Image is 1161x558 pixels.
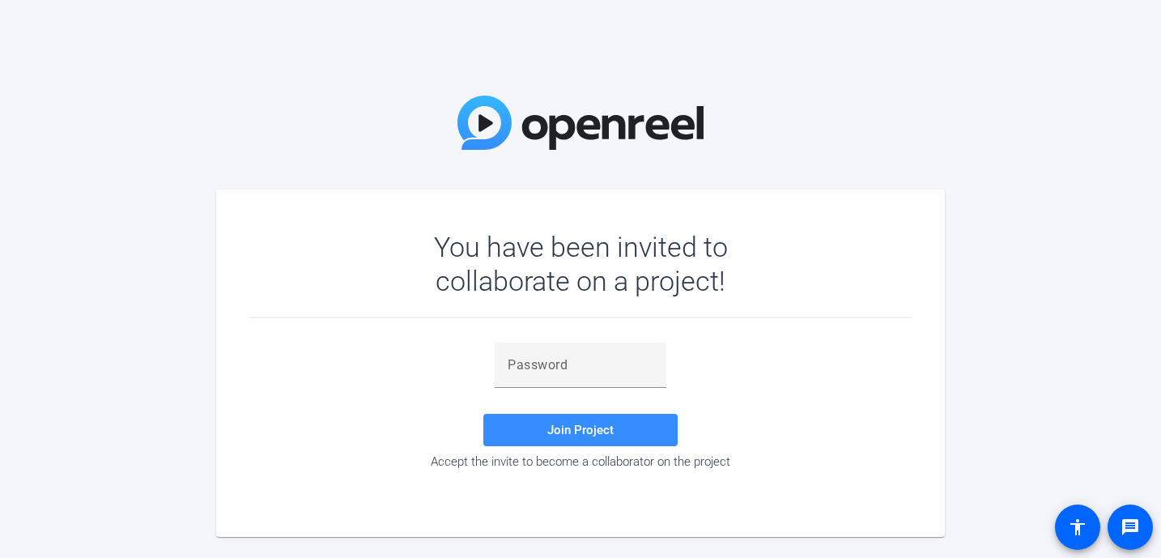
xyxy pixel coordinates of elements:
[1121,518,1140,537] mat-icon: message
[508,356,653,375] input: Password
[547,423,614,437] span: Join Project
[457,96,704,150] img: OpenReel Logo
[483,414,678,446] button: Join Project
[387,230,775,298] div: You have been invited to collaborate on a project!
[249,454,912,469] div: Accept the invite to become a collaborator on the project
[1068,518,1087,537] mat-icon: accessibility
